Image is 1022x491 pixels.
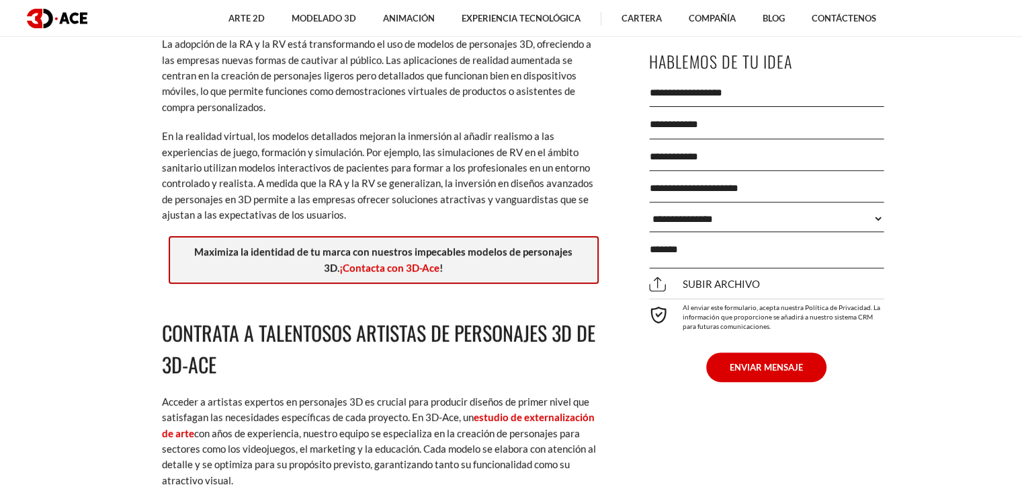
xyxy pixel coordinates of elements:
[462,13,581,24] font: Experiencia tecnológica
[622,13,662,24] font: Cartera
[339,262,439,274] a: ¡Contacta con 3D-Ace
[162,130,593,221] font: En la realidad virtual, los modelos detallados mejoran la inmersión al añadir realismo a las expe...
[162,395,589,423] font: Acceder a artistas expertos en personajes 3D es crucial para producir diseños de primer nivel que...
[383,13,435,24] font: Animación
[683,278,760,291] font: Subir archivo
[27,9,87,28] img: logotipo oscuro
[162,427,596,486] font: con años de experiencia, nuestro equipo se especializa en la creación de personajes para sectores...
[730,362,803,373] font: ENVIAR MENSAJE
[194,245,572,273] font: Maximiza la identidad de tu marca con nuestros impecables modelos de personajes 3D.
[812,13,876,24] font: Contáctenos
[706,352,826,382] button: ENVIAR MENSAJE
[439,262,443,274] font: !
[228,13,265,24] font: Arte 2D
[763,13,785,24] font: Blog
[689,13,736,24] font: Compañía
[683,303,880,330] font: Al enviar este formulario, acepta nuestra Política de Privacidad. La información que proporcione ...
[162,38,591,113] font: La adopción de la RA y la RV está transformando el uso de modelos de personajes 3D, ofreciendo a ...
[162,411,595,439] a: estudio de externalización de arte
[162,317,595,379] font: Contrata a talentosos artistas de personajes 3D de 3D-Ace
[292,13,356,24] font: Modelado 3D
[649,49,792,73] font: Hablemos de tu idea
